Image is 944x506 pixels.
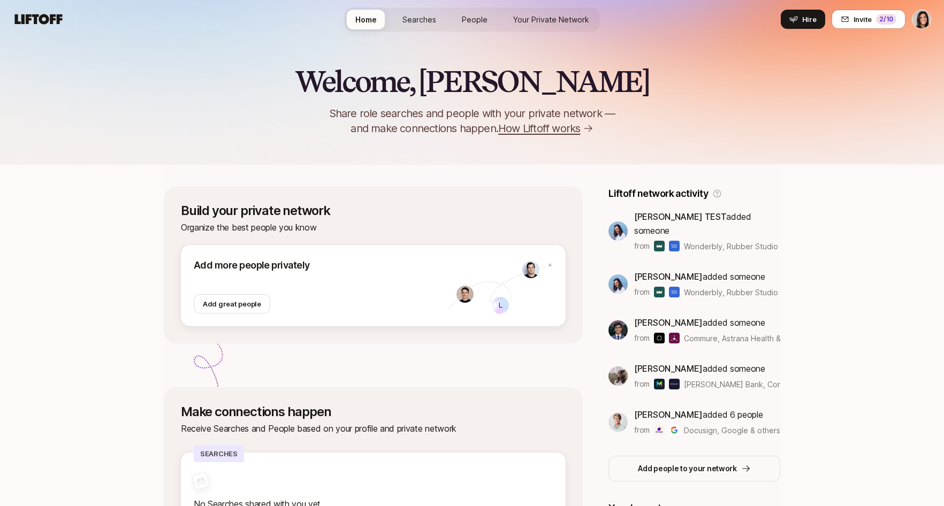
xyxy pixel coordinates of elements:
[634,378,650,390] p: from
[634,316,780,329] p: added someone
[669,379,680,389] img: Connect Ventures
[654,379,665,389] img: Monzo Bank
[181,404,566,419] p: Make connections happen
[654,333,665,343] img: Commure
[347,10,385,29] a: Home
[912,10,931,28] img: Eleanor Morgan
[295,65,650,97] h2: Welcome, [PERSON_NAME]
[781,10,825,29] button: Hire
[634,286,650,298] p: from
[634,363,703,374] span: [PERSON_NAME]
[634,210,780,237] p: added someone
[654,425,665,435] img: Docusign
[634,332,650,344] p: from
[608,186,708,201] p: Liftoff network activity
[654,241,665,251] img: Wonderbly
[608,412,628,432] img: a24d8b60_38b7_44bc_9459_9cd861be1c31.jfif
[634,317,703,328] span: [PERSON_NAME]
[505,10,598,29] a: Your Private Network
[654,287,665,297] img: Wonderbly
[684,380,864,389] span: [PERSON_NAME] Bank, Connect Ventures & others
[634,408,780,421] p: added 6 people
[394,10,445,29] a: Searches
[498,121,593,136] a: How Liftoff works
[634,271,703,282] span: [PERSON_NAME]
[634,409,703,420] span: [PERSON_NAME]
[669,287,680,297] img: Rubber Studio
[634,270,780,283] p: added someone
[513,14,589,25] span: Your Private Network
[684,425,780,436] span: Docusign, Google & others
[669,333,680,343] img: Astrana Health
[912,10,931,29] button: Eleanor Morgan
[854,14,872,25] span: Invite
[522,261,539,278] img: 1531256561651
[634,211,726,222] span: [PERSON_NAME] TEST
[608,456,780,481] button: Add people to your network
[669,425,680,435] img: Google
[634,362,780,375] p: added someone
[638,462,737,475] p: Add people to your network
[462,14,488,25] span: People
[402,14,436,25] span: Searches
[832,10,905,29] button: Invite2/10
[181,421,566,435] p: Receive Searches and People based on your profile and private network
[498,121,580,136] span: How Liftoff works
[181,203,566,218] p: Build your private network
[684,334,806,343] span: Commure, Astrana Health & others
[634,424,650,436] p: from
[194,294,270,313] button: Add great people
[634,240,650,252] p: from
[194,445,244,462] p: Searches
[453,10,496,29] a: People
[608,366,628,386] img: 3f97a976_3792_4baf_b6b0_557933e89327.jpg
[355,14,377,25] span: Home
[499,302,503,309] p: L
[194,258,448,273] p: Add more people privately
[181,220,566,234] p: Organize the best people you know
[684,242,810,251] span: Wonderbly, Rubber Studio & others
[608,274,628,294] img: 3b21b1e9_db0a_4655_a67f_ab9b1489a185.jpg
[456,286,474,303] img: 1657916037359
[684,288,810,297] span: Wonderbly, Rubber Studio & others
[669,241,680,251] img: Rubber Studio
[802,14,817,25] span: Hire
[608,221,628,241] img: 7a878cfd_a602_4a60_b48a_cd287d8c7b97.jfif
[311,106,633,136] p: Share role searches and people with your private network — and make connections happen.
[608,320,628,340] img: 4640b0e7_2b03_4c4f_be34_fa460c2e5c38.jpg
[876,14,896,25] div: 2 /10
